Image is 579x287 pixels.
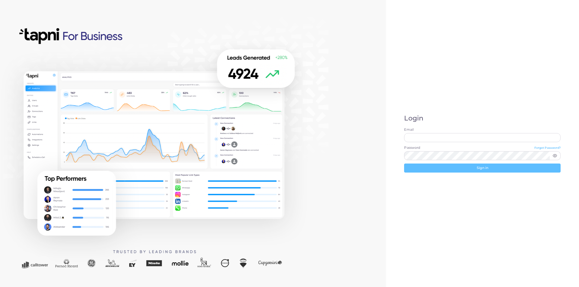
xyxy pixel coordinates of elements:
[404,127,561,132] label: Email
[404,145,420,150] label: Password
[404,164,561,173] button: Sign in
[404,114,561,122] h1: Login
[534,145,561,151] a: Forgot Password?
[534,146,561,149] small: Forgot Password?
